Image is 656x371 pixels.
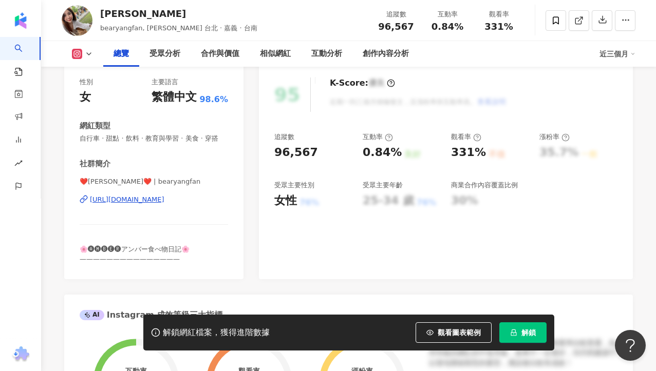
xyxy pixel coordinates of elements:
[451,181,518,190] div: 商業合作內容覆蓋比例
[260,48,291,60] div: 相似網紅
[62,5,92,36] img: KOL Avatar
[274,193,297,209] div: 女性
[274,132,294,142] div: 追蹤數
[510,329,517,336] span: lock
[377,9,416,19] div: 追蹤數
[599,46,635,62] div: 近三個月
[80,195,228,204] a: [URL][DOMAIN_NAME]
[330,77,395,89] div: K-Score :
[199,94,228,105] span: 98.6%
[80,159,110,169] div: 社群簡介
[432,22,463,32] span: 0.84%
[378,21,414,32] span: 96,567
[521,328,536,337] span: 解鎖
[429,338,617,368] div: 該網紅的互動率和漲粉率都不錯，唯獨觀看率比較普通，為同等級的網紅的中低等級，效果不一定會好，但仍然建議可以發包開箱類型的案型，應該會比較有成效！
[100,24,257,32] span: bearyangfan, [PERSON_NAME] 台北 · 嘉義 · 台南
[80,177,228,186] span: ❤️[PERSON_NAME]❤️ | bearyangfan
[152,77,178,87] div: 主要語言
[451,132,481,142] div: 觀看率
[451,145,486,161] div: 331%
[363,181,403,190] div: 受眾主要年齡
[80,121,110,131] div: 網紅類型
[201,48,239,60] div: 合作與價值
[80,245,190,262] span: 🌸🅐🅜🅑🅔🅡アンバー食べ物日記🌸 ———————————————
[363,48,409,60] div: 創作內容分析
[274,181,314,190] div: 受眾主要性別
[80,89,91,105] div: 女
[363,132,393,142] div: 互動率
[438,328,481,337] span: 觀看圖表範例
[14,37,35,77] a: search
[80,77,93,87] div: 性別
[484,22,513,32] span: 331%
[363,145,402,161] div: 0.84%
[12,12,29,29] img: logo icon
[80,309,222,321] div: Instagram 成效等級三大指標
[80,310,104,320] div: AI
[114,48,129,60] div: 總覽
[539,132,570,142] div: 漲粉率
[311,48,342,60] div: 互動分析
[274,145,318,161] div: 96,567
[428,9,467,19] div: 互動率
[80,134,228,143] span: 自行車 · 甜點 · 飲料 · 教育與學習 · 美食 · 穿搭
[100,7,257,20] div: [PERSON_NAME]
[416,322,492,343] button: 觀看圖表範例
[152,89,197,105] div: 繁體中文
[149,48,180,60] div: 受眾分析
[14,153,23,176] span: rise
[90,195,164,204] div: [URL][DOMAIN_NAME]
[163,327,270,338] div: 解鎖網紅檔案，獲得進階數據
[11,346,31,363] img: chrome extension
[479,9,518,19] div: 觀看率
[499,322,547,343] button: 解鎖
